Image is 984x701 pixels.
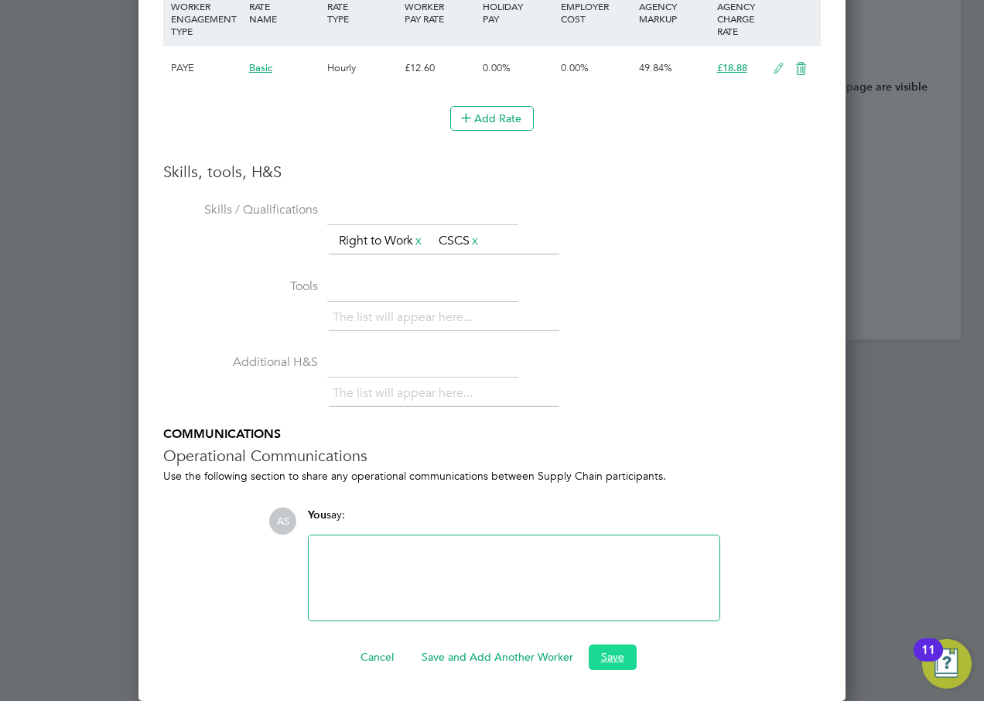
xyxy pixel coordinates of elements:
span: 49.84% [639,61,672,74]
button: Save [589,645,637,669]
button: Save and Add Another Worker [409,645,586,669]
div: Use the following section to share any operational communications between Supply Chain participants. [163,469,821,483]
button: Cancel [348,645,406,669]
label: Skills / Qualifications [163,202,318,218]
li: The list will appear here... [333,307,479,328]
li: The list will appear here... [333,383,479,404]
span: You [308,508,326,521]
label: Tools [163,279,318,295]
li: Right to Work [333,231,430,251]
h3: Operational Communications [163,446,821,466]
span: AS [269,508,296,535]
a: x [413,231,424,251]
label: Additional H&S [163,354,318,371]
div: 11 [921,650,935,670]
li: CSCS [432,231,487,251]
h5: COMMUNICATIONS [163,426,821,443]
div: say: [308,508,720,535]
span: 0.00% [483,61,511,74]
span: £18.88 [717,61,747,74]
div: Hourly [323,46,401,91]
div: PAYE [167,46,245,91]
span: Basic [249,61,272,74]
div: £12.60 [401,46,479,91]
h3: Skills, tools, H&S [163,162,821,182]
span: 0.00% [561,61,589,74]
button: Open Resource Center, 11 new notifications [922,639,972,689]
a: x [470,231,480,251]
button: Add Rate [450,106,534,131]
